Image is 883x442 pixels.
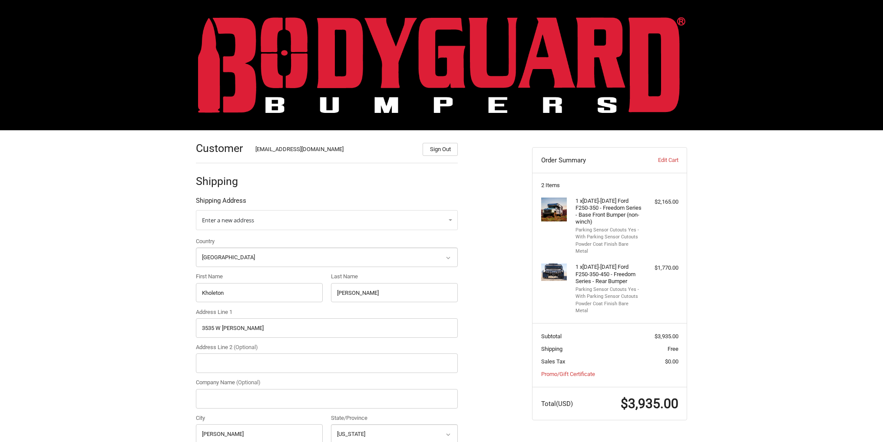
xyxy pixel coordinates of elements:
span: Shipping [541,346,562,352]
h2: Shipping [196,175,247,188]
div: [EMAIL_ADDRESS][DOMAIN_NAME] [255,145,414,156]
div: $1,770.00 [644,264,678,272]
iframe: Chat Widget [840,400,883,442]
li: Parking Sensor Cutouts Yes - With Parking Sensor Cutouts [575,227,642,241]
span: Total (USD) [541,400,573,408]
span: Enter a new address [202,216,254,224]
label: Company Name [196,378,458,387]
h2: Customer [196,142,247,155]
li: Powder Coat Finish Bare Metal [575,241,642,255]
label: Address Line 1 [196,308,458,317]
label: Country [196,237,458,246]
a: Promo/Gift Certificate [541,371,595,377]
small: (Optional) [234,344,258,350]
button: Sign Out [423,143,458,156]
li: Parking Sensor Cutouts Yes - With Parking Sensor Cutouts [575,286,642,300]
span: $0.00 [665,358,678,365]
label: Address Line 2 [196,343,458,352]
span: Sales Tax [541,358,565,365]
a: Enter or select a different address [196,210,458,230]
h4: 1 x [DATE]-[DATE] Ford F250-350 - Freedom Series - Base Front Bumper (non-winch) [575,198,642,226]
legend: Shipping Address [196,196,246,210]
span: $3,935.00 [655,333,678,340]
label: State/Province [331,414,458,422]
li: Powder Coat Finish Bare Metal [575,300,642,315]
h3: Order Summary [541,156,635,165]
label: Last Name [331,272,458,281]
h4: 1 x [DATE]-[DATE] Ford F250-350-450 - Freedom Series - Rear Bumper [575,264,642,285]
span: Free [668,346,678,352]
small: (Optional) [236,379,261,386]
label: City [196,414,323,422]
a: Edit Cart [635,156,678,165]
span: Subtotal [541,333,562,340]
label: First Name [196,272,323,281]
span: $3,935.00 [621,396,678,411]
img: BODYGUARD BUMPERS [198,17,685,113]
h3: 2 Items [541,182,678,189]
div: $2,165.00 [644,198,678,206]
